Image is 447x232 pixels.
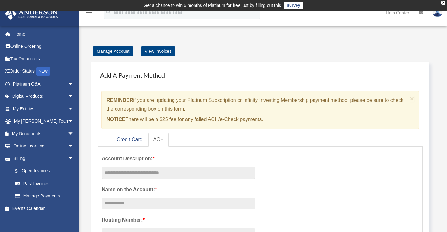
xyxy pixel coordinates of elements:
[144,2,281,9] div: Get a chance to win 6 months of Platinum for free just by filling out this
[441,1,445,5] div: close
[4,152,83,165] a: Billingarrow_drop_down
[112,133,148,147] a: Credit Card
[19,167,22,175] span: $
[4,102,83,115] a: My Entitiesarrow_drop_down
[4,52,83,65] a: Tax Organizers
[4,90,83,103] a: Digital Productsarrow_drop_down
[102,154,255,163] label: Account Description:
[93,46,133,56] a: Manage Account
[4,115,83,128] a: My [PERSON_NAME] Teamarrow_drop_down
[410,95,414,102] span: ×
[101,91,419,129] div: if you are updating your Platinum Subscription or Infinity Investing Membership payment method, p...
[4,140,83,152] a: Online Learningarrow_drop_down
[284,2,303,9] a: survey
[68,115,80,128] span: arrow_drop_down
[102,216,255,224] label: Routing Number:
[148,133,169,147] a: ACH
[3,8,60,20] img: Anderson Advisors Platinum Portal
[68,140,80,153] span: arrow_drop_down
[4,28,83,40] a: Home
[98,68,423,82] h4: Add A Payment Method
[4,78,83,90] a: Platinum Q&Aarrow_drop_down
[36,67,50,76] div: NEW
[85,11,93,16] a: menu
[9,177,83,190] a: Past Invoices
[68,78,80,91] span: arrow_drop_down
[68,152,80,165] span: arrow_drop_down
[9,190,80,202] a: Manage Payments
[9,165,83,178] a: $Open Invoices
[410,95,414,102] button: Close
[68,127,80,140] span: arrow_drop_down
[106,115,408,124] p: There will be a $25 fee for any failed ACH/e-Check payments.
[4,65,83,78] a: Order StatusNEW
[4,127,83,140] a: My Documentsarrow_drop_down
[106,117,125,122] strong: NOTICE
[106,97,133,103] strong: REMINDER
[105,8,112,15] i: search
[85,9,93,16] i: menu
[141,46,175,56] a: View Invoices
[68,102,80,115] span: arrow_drop_down
[102,185,255,194] label: Name on the Account:
[68,90,80,103] span: arrow_drop_down
[433,8,442,17] img: User Pic
[4,40,83,53] a: Online Ordering
[4,202,83,215] a: Events Calendar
